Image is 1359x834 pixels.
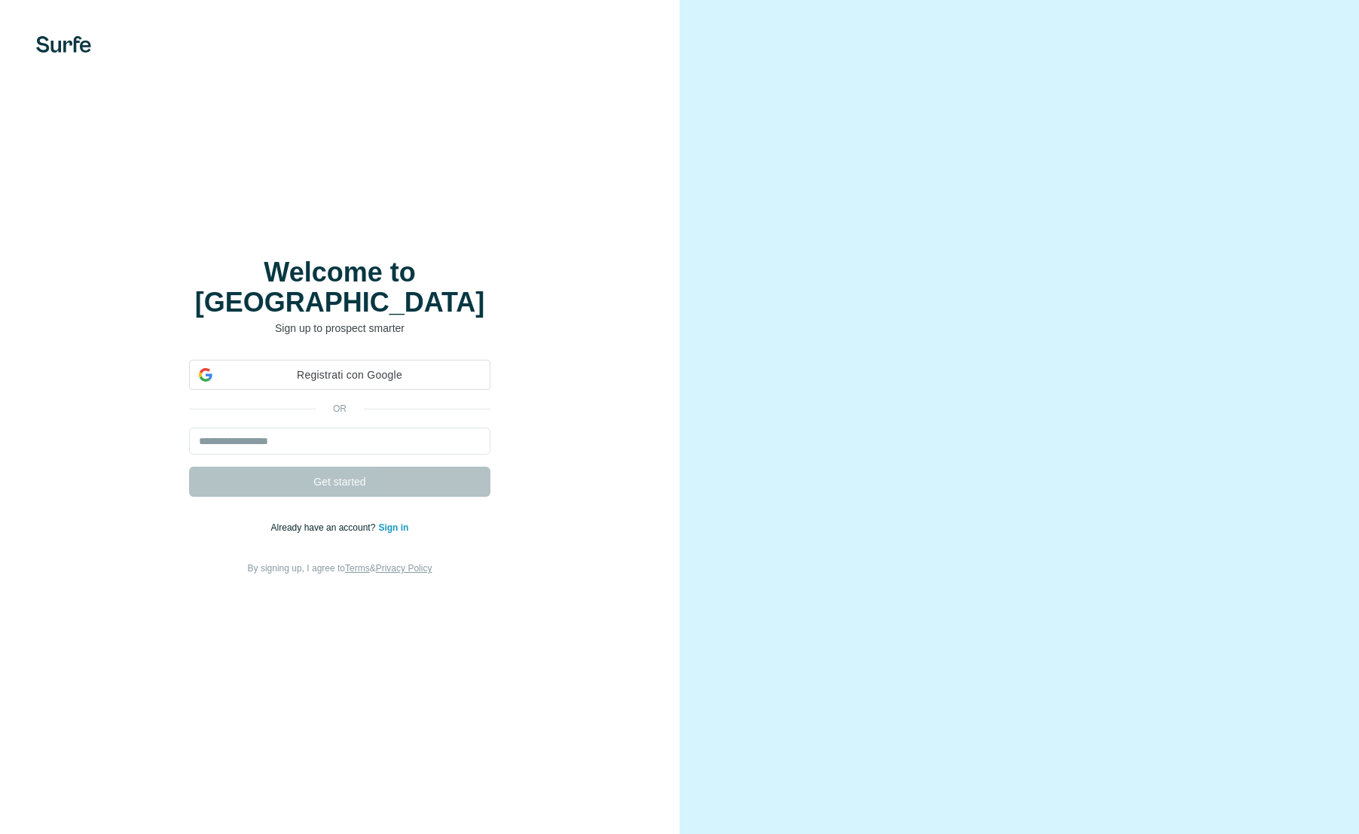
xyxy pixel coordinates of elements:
span: Registrati con Google [218,367,481,383]
h1: Welcome to [GEOGRAPHIC_DATA] [189,257,490,318]
a: Privacy Policy [376,563,432,574]
span: Already have an account? [271,522,379,533]
a: Sign in [378,522,408,533]
iframe: Pulsante Accedi con Google [182,388,498,422]
p: Sign up to prospect smarter [189,321,490,336]
a: Terms [345,563,370,574]
span: By signing up, I agree to & [248,563,432,574]
div: Registrati con Google [189,360,490,390]
img: Surfe's logo [36,36,91,53]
